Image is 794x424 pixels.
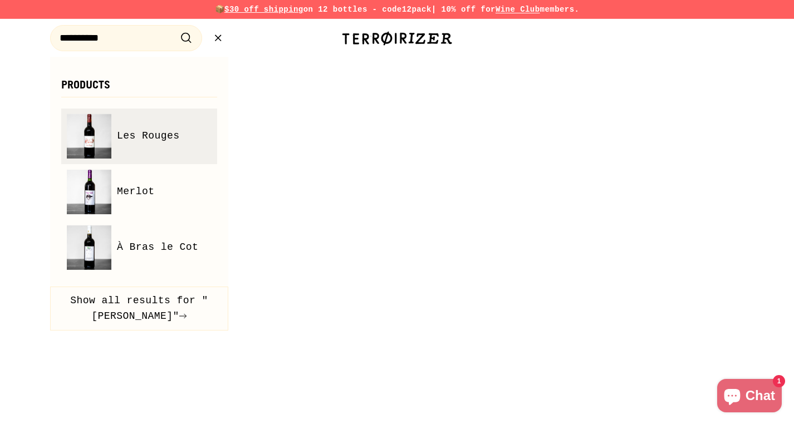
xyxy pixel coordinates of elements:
[22,3,772,16] p: 📦 on 12 bottles - code | 10% off for members.
[67,225,212,270] a: À Bras le Cot À Bras le Cot
[117,128,180,144] span: Les Rouges
[67,170,111,214] img: Merlot
[224,5,303,14] span: $30 off shipping
[496,5,540,14] a: Wine Club
[117,184,155,200] span: Merlot
[117,239,198,255] span: À Bras le Cot
[714,379,785,415] inbox-online-store-chat: Shopify online store chat
[402,5,432,14] strong: 12pack
[50,287,228,331] button: Show all results for "[PERSON_NAME]"
[67,225,111,270] img: À Bras le Cot
[67,114,212,159] a: Les Rouges Les Rouges
[67,114,111,159] img: Les Rouges
[61,79,217,97] h3: Products
[67,170,212,214] a: Merlot Merlot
